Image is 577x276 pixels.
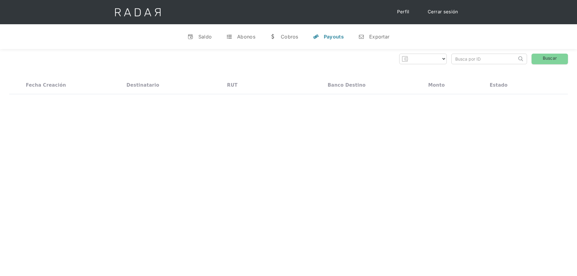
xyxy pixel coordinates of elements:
[227,82,238,88] div: RUT
[237,34,255,40] div: Abonos
[490,82,508,88] div: Estado
[226,34,232,40] div: t
[324,34,344,40] div: Payouts
[187,34,194,40] div: v
[26,82,66,88] div: Fecha creación
[391,6,416,18] a: Perfil
[452,54,517,64] input: Busca por ID
[270,34,276,40] div: w
[281,34,298,40] div: Cobros
[422,6,464,18] a: Cerrar sesión
[126,82,159,88] div: Destinatario
[428,82,445,88] div: Monto
[399,54,447,64] form: Form
[358,34,364,40] div: n
[198,34,212,40] div: Saldo
[369,34,390,40] div: Exportar
[328,82,366,88] div: Banco destino
[313,34,319,40] div: y
[532,54,568,64] a: Buscar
